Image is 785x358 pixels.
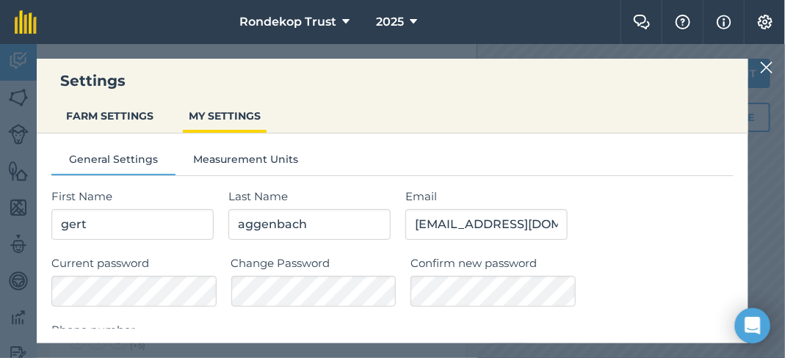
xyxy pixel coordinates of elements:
div: Open Intercom Messenger [735,308,770,343]
label: Email [405,188,734,205]
label: Last Name [228,188,391,205]
img: svg+xml;base64,PHN2ZyB4bWxucz0iaHR0cDovL3d3dy53My5vcmcvMjAwMC9zdmciIHdpZHRoPSIxNyIgaGVpZ2h0PSIxNy... [717,13,731,31]
span: 2025 [376,13,404,31]
label: Change Password [231,255,397,272]
button: MY SETTINGS [183,102,267,130]
img: fieldmargin Logo [15,10,37,34]
button: FARM SETTINGS [60,102,159,130]
img: Two speech bubbles overlapping with the left bubble in the forefront [633,15,651,29]
button: Measurement Units [176,151,316,173]
button: General Settings [51,151,176,173]
h3: Settings [37,70,748,91]
img: A question mark icon [674,15,692,29]
img: A cog icon [756,15,774,29]
label: Current password [51,255,217,272]
span: Rondekop Trust [239,13,336,31]
label: First Name [51,188,214,205]
label: Phone number [51,321,239,339]
img: svg+xml;base64,PHN2ZyB4bWxucz0iaHR0cDovL3d3dy53My5vcmcvMjAwMC9zdmciIHdpZHRoPSIyMiIgaGVpZ2h0PSIzMC... [760,59,773,76]
label: Confirm new password [410,255,734,272]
